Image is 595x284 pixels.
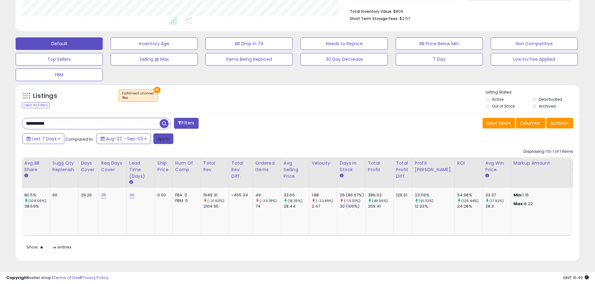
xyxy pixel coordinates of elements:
div: Profit [PERSON_NAME] [415,160,452,173]
div: fba [122,96,154,100]
div: seller snap | | [6,275,108,281]
div: 33.37 [485,192,511,198]
label: Active [492,97,503,102]
div: Avg Selling Price [284,160,306,180]
div: 0 [573,192,589,198]
b: Short Term Storage Fees: [350,16,399,21]
button: Last 7 Days [22,133,64,144]
button: Aug-27 - Sep-02 [97,133,151,144]
div: Markup Amount [513,160,568,166]
button: Selling @ Max [111,53,198,65]
div: Lead Time (Days) [129,160,152,180]
div: Days In Stock [340,160,363,173]
label: Archived [539,103,556,109]
div: 1649.31 [203,192,229,198]
div: Req Days Cover [101,160,124,173]
small: (-21.63%) [207,198,224,203]
button: Columns [516,118,545,128]
button: BB Drop in 7d [206,37,293,50]
div: 129.61 [396,192,407,198]
div: Displaying 1 to 1 of 1 items [523,149,573,155]
span: Compared to: [65,136,94,142]
div: Velocity [312,160,335,166]
button: 7 Day [396,53,483,65]
button: Top Sellers [16,53,103,65]
div: Days Cover [81,160,96,173]
label: Deactivated [539,97,562,102]
div: 259.41 [368,204,393,209]
button: Apply [153,133,173,144]
small: (49.96%) [372,198,388,203]
div: 28.44 [284,204,309,209]
div: 0.00 [157,192,168,198]
div: 74 [255,204,281,209]
small: Lead Time (Days). [129,180,133,185]
a: Privacy Policy [81,275,108,281]
div: 49 [255,192,281,198]
button: BB Price Below Min [396,37,483,50]
div: Total Rev. Diff. [231,160,250,180]
small: (-13.33%) [344,198,360,203]
div: Avg Win Price [485,160,508,173]
div: Num of Comp. [175,160,198,173]
span: 2025-09-10 16:40 GMT [563,275,589,281]
div: 2104.65 [203,204,229,209]
span: Fulfillment channel : [122,91,154,100]
span: Show: entries [27,244,72,250]
button: Items Being Repriced [206,53,293,65]
div: Ordered Items [255,160,278,173]
label: Out of Stock [492,103,515,109]
div: FBA inbound Qty [573,160,592,180]
div: Total Profit Diff. [396,160,409,180]
li: $809 [350,7,568,15]
button: Inventory Age [111,37,198,50]
small: (-33.78%) [260,198,277,203]
div: 1.88 [312,192,337,198]
div: Avg BB Share [24,160,47,173]
div: -455.34 [231,192,248,198]
div: Total Rev. [203,160,226,173]
small: Days In Stock. [340,173,344,179]
span: Columns [520,120,540,126]
span: Last 7 Days [32,136,57,142]
a: 26 [129,192,134,198]
div: 29.26 [81,192,94,198]
button: Non Competitive [491,37,578,50]
button: Save View [483,118,515,128]
div: 2.47 [312,204,337,209]
p: Listing States: [486,89,579,95]
div: FBA: 0 [175,192,196,198]
div: Clear All Filters [22,102,50,108]
div: 24.28% [457,204,483,209]
div: 23.59% [415,192,454,198]
div: 30 (100%) [340,204,365,209]
th: Please note that this number is a calculation based on your required days of coverage and your ve... [50,157,78,188]
small: Avg BB Share. [24,173,28,179]
small: (108.06%) [28,198,46,203]
button: Needs to Reprice [300,37,388,50]
button: FBM [16,69,103,81]
div: 80.5% [24,192,50,198]
div: 26 (86.67%) [340,192,365,198]
a: 35 [101,192,106,198]
small: (126.44%) [461,198,478,203]
small: (18.35%) [288,198,302,203]
div: 33.66 [284,192,309,198]
h5: Listings [33,92,57,100]
button: Actions [546,118,573,128]
strong: Min: [513,192,523,198]
div: 12.33% [415,204,454,209]
strong: Max: [513,201,524,207]
div: 54.98% [457,192,483,198]
button: Low Inv Fee Applied [491,53,578,65]
div: 38.69% [24,204,50,209]
button: × [154,87,161,93]
strong: Copyright [6,275,29,281]
span: $2.57 [399,16,410,22]
span: Aug-27 - Sep-02 [106,136,143,142]
p: 8.22 [513,201,565,207]
div: 28.3 [485,204,511,209]
div: Ship Price [157,160,170,173]
a: Terms of Use [53,275,80,281]
button: 30 Day Decrease [300,53,388,65]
